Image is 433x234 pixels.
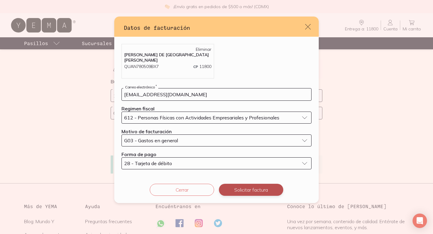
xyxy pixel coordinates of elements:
button: Solicitar factura [219,184,283,196]
label: Motivo de facturación [121,128,172,134]
label: Correo electrónico [123,85,158,89]
button: Cerrar [150,184,214,196]
button: 612 - Personas Físicas con Actividades Empresariales y Profesionales [121,112,312,124]
span: 28 - Tarjeta de débito [124,161,172,166]
button: 28 - Tarjeta de débito [121,157,312,169]
span: G03 - Gastos en general [124,138,178,143]
p: 11800 [193,63,211,70]
button: G03 - Gastos en general [121,134,312,146]
p: [PERSON_NAME] DE [GEOGRAPHIC_DATA][PERSON_NAME] [124,52,211,63]
a: Eliminar [196,47,211,52]
span: CP [193,64,198,69]
p: QUAN780509BX7 [124,63,159,70]
h3: Datos de facturación [124,24,304,32]
span: 612 - Personas Físicas con Actividades Empresariales y Profesionales [124,115,279,120]
label: Regimen fiscal [121,106,155,112]
label: Forma de pago [121,151,156,157]
div: default [114,17,319,203]
div: Open Intercom Messenger [413,214,427,228]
